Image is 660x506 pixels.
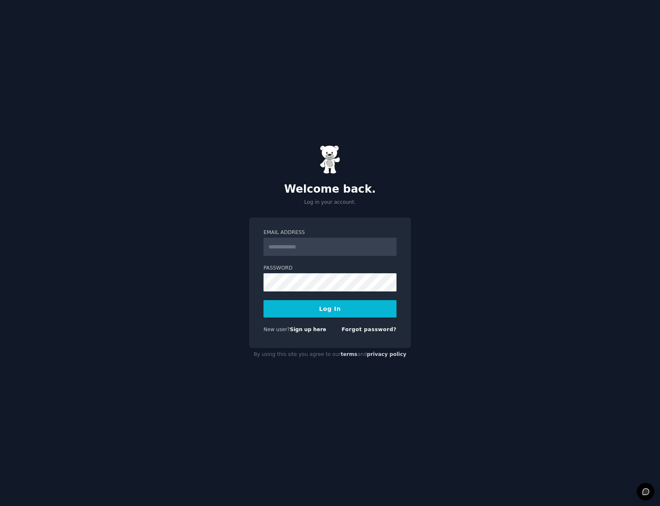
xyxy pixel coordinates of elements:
label: Email Address [264,229,396,236]
h2: Welcome back. [249,183,411,196]
img: Gummy Bear [320,145,340,174]
a: Sign up here [290,327,326,332]
div: By using this site you agree to our and [249,348,411,361]
a: Forgot password? [342,327,396,332]
p: Log in your account. [249,199,411,206]
a: privacy policy [367,351,406,357]
span: New user? [264,327,290,332]
a: terms [341,351,357,357]
button: Log In [264,300,396,317]
label: Password [264,265,396,272]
